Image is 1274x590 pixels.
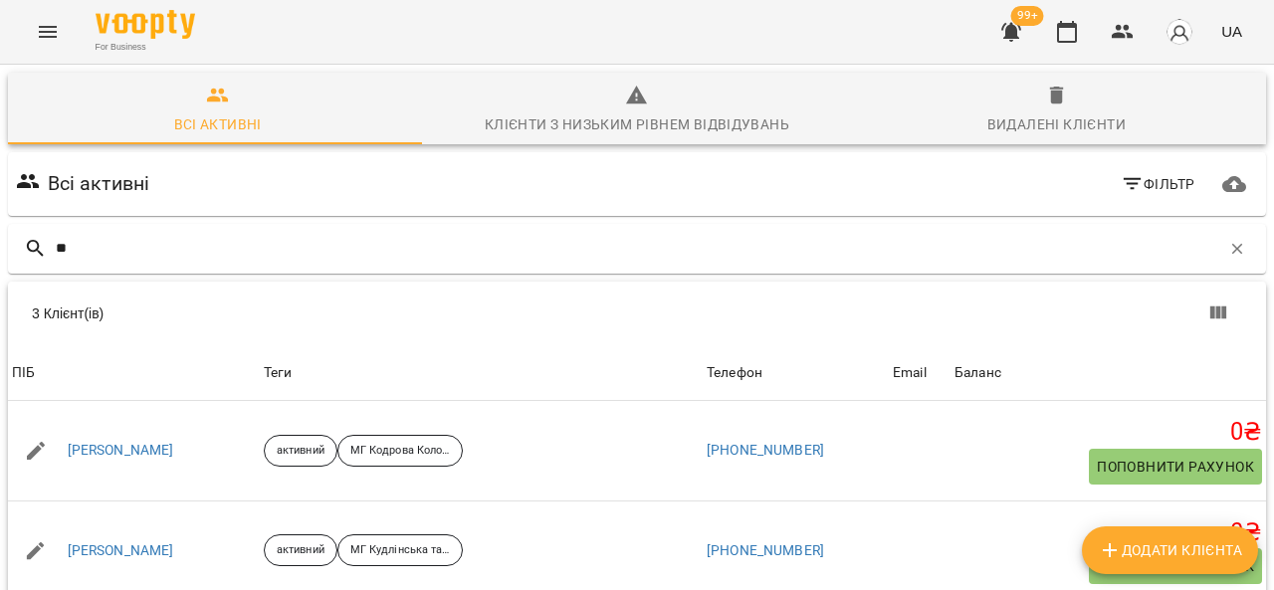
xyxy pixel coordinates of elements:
div: Теги [264,361,699,385]
p: МГ Кудлінська та Римар [350,542,450,559]
a: [PHONE_NUMBER] [707,442,824,458]
span: 99+ [1011,6,1044,26]
div: МГ Кодрова Колонтай [337,435,463,467]
div: активний [264,435,337,467]
div: Клієнти з низьким рівнем відвідувань [485,112,789,136]
h5: 0 ₴ [955,417,1262,448]
span: Баланс [955,361,1262,385]
div: Sort [707,361,762,385]
button: Показати колонки [1194,290,1242,337]
a: [PERSON_NAME] [68,441,174,461]
span: Телефон [707,361,885,385]
span: Додати клієнта [1098,538,1242,562]
div: Sort [955,361,1001,385]
img: avatar_s.png [1166,18,1193,46]
p: активний [277,542,324,559]
a: [PHONE_NUMBER] [707,542,824,558]
button: UA [1213,13,1250,50]
div: ПІБ [12,361,35,385]
h6: Всі активні [48,168,150,199]
span: Фільтр [1121,172,1195,196]
div: Баланс [955,361,1001,385]
button: Поповнити рахунок [1089,449,1262,485]
div: МГ Кудлінська та Римар [337,534,463,566]
div: Sort [893,361,927,385]
div: Телефон [707,361,762,385]
div: активний [264,534,337,566]
div: Email [893,361,927,385]
p: активний [277,443,324,460]
span: UA [1221,21,1242,42]
span: Email [893,361,947,385]
p: МГ Кодрова Колонтай [350,443,450,460]
div: Table Toolbar [8,282,1266,345]
h5: 0 ₴ [955,517,1262,548]
div: Sort [12,361,35,385]
span: Поповнити рахунок [1097,455,1254,479]
a: [PERSON_NAME] [68,541,174,561]
div: 3 Клієнт(ів) [32,303,649,323]
span: ПІБ [12,361,256,385]
button: Menu [24,8,72,56]
button: Додати клієнта [1082,526,1258,574]
div: Видалені клієнти [987,112,1126,136]
div: Всі активні [174,112,262,136]
button: Фільтр [1113,166,1203,202]
span: For Business [96,41,195,54]
img: Voopty Logo [96,10,195,39]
